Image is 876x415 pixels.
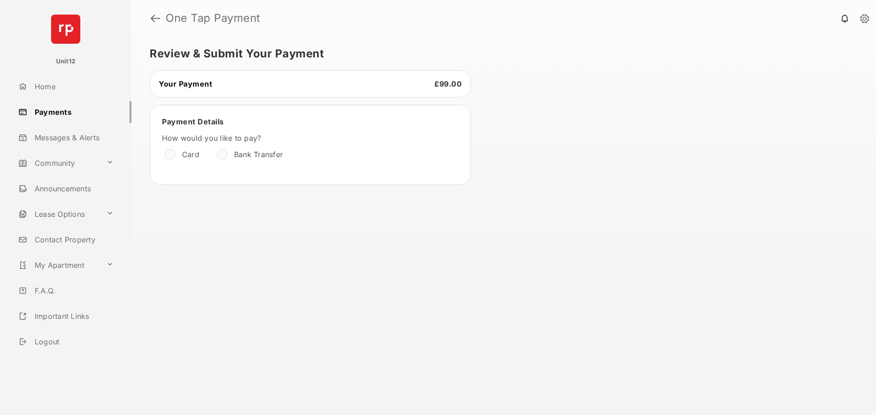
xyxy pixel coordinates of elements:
span: Payment Details [162,117,224,126]
a: My Apartment [15,254,103,276]
a: Payments [15,101,131,123]
strong: One Tap Payment [166,13,261,24]
a: Lease Options [15,203,103,225]
span: Your Payment [159,79,212,88]
a: Contact Property [15,229,131,251]
span: £99.00 [434,79,462,88]
a: Home [15,76,131,97]
a: Community [15,152,103,174]
label: Bank Transfer [234,150,283,159]
label: How would you like to pay? [162,133,436,143]
label: Card [182,150,199,159]
a: Messages & Alerts [15,127,131,149]
a: Announcements [15,178,131,200]
a: Logout [15,331,131,353]
a: Important Links [15,305,117,327]
h5: Review & Submit Your Payment [150,48,850,59]
a: F.A.Q. [15,280,131,302]
img: svg+xml;base64,PHN2ZyB4bWxucz0iaHR0cDovL3d3dy53My5vcmcvMjAwMC9zdmciIHdpZHRoPSI2NCIgaGVpZ2h0PSI2NC... [51,15,80,44]
p: Unit12 [56,57,76,66]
